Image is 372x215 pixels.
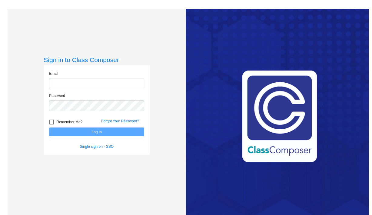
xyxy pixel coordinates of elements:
label: Email [49,71,58,76]
a: Forgot Your Password? [101,119,139,123]
h3: Sign in to Class Composer [44,56,150,64]
button: Log In [49,127,144,136]
span: Remember Me? [56,118,82,126]
label: Password [49,93,65,98]
a: Single sign on - SSO [80,144,114,149]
